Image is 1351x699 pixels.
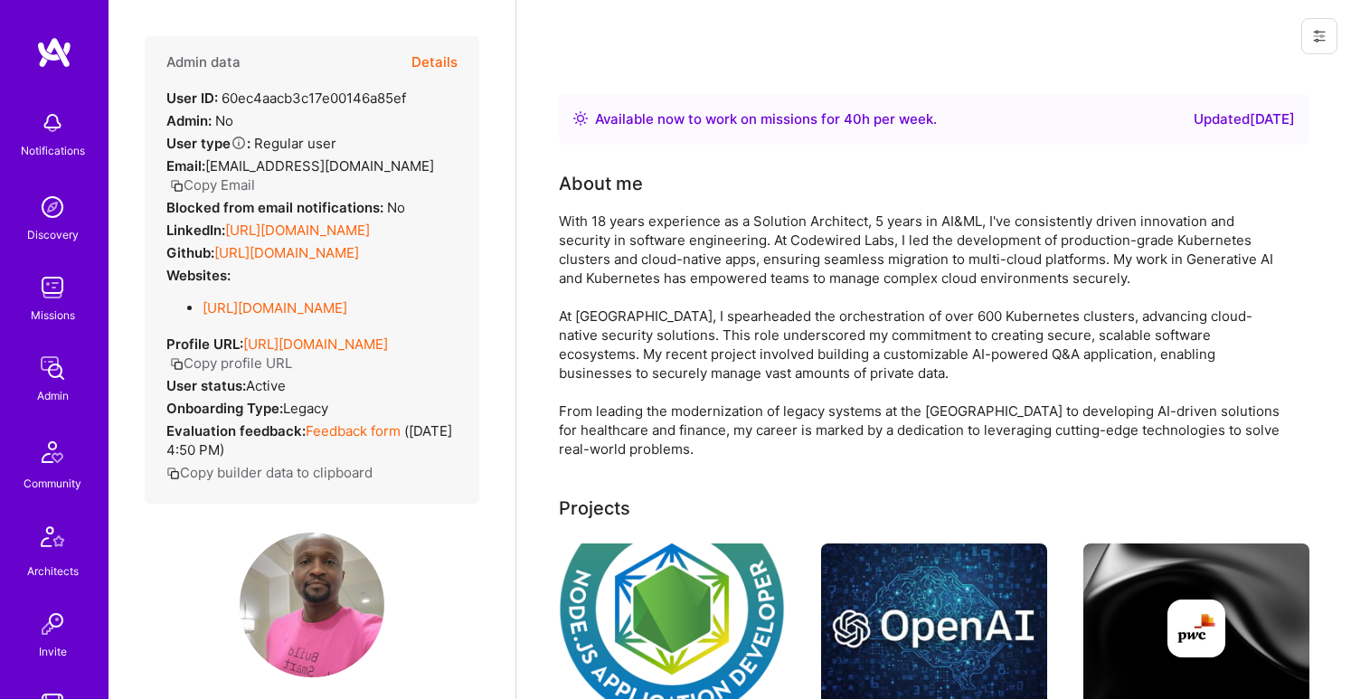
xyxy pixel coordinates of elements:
i: Help [231,135,247,151]
strong: User type : [166,135,250,152]
strong: Evaluation feedback: [166,422,306,439]
div: Updated [DATE] [1194,109,1295,130]
strong: LinkedIn: [166,222,225,239]
strong: Websites: [166,267,231,284]
button: Copy builder data to clipboard [166,463,373,482]
img: Availability [573,111,588,126]
img: discovery [34,189,71,225]
strong: User ID: [166,90,218,107]
div: Community [24,474,81,493]
strong: Email: [166,157,205,175]
div: Notifications [21,141,85,160]
strong: Github: [166,244,214,261]
span: [EMAIL_ADDRESS][DOMAIN_NAME] [205,157,434,175]
span: 40 [844,110,862,128]
strong: User status: [166,377,246,394]
div: With 18 years experience as a Solution Architect, 5 years in AI&ML, I've consistently driven inno... [559,212,1282,458]
button: Details [411,36,458,89]
div: Admin [37,386,69,405]
a: [URL][DOMAIN_NAME] [203,299,347,316]
strong: Profile URL: [166,335,243,353]
img: bell [34,105,71,141]
div: Invite [39,642,67,661]
strong: Onboarding Type: [166,400,283,417]
div: Projects [559,495,630,522]
span: Active [246,377,286,394]
img: logo [36,36,72,69]
i: icon Copy [170,357,184,371]
img: admin teamwork [34,350,71,386]
a: [URL][DOMAIN_NAME] [214,244,359,261]
img: Community [31,430,74,474]
img: Company logo [1167,600,1225,657]
a: [URL][DOMAIN_NAME] [243,335,388,353]
img: Architects [31,518,74,562]
strong: Blocked from email notifications: [166,199,387,216]
div: Missions [31,306,75,325]
div: Regular user [166,134,336,153]
img: User Avatar [240,533,384,677]
span: legacy [283,400,328,417]
a: Feedback form [306,422,401,439]
img: Invite [34,606,71,642]
div: About me [559,170,643,197]
strong: Admin: [166,112,212,129]
div: Available now to work on missions for h per week . [595,109,937,130]
i: icon Copy [170,179,184,193]
h4: Admin data [166,54,241,71]
div: ( [DATE] 4:50 PM ) [166,421,458,459]
button: Copy profile URL [170,354,292,373]
div: 60ec4aacb3c17e00146a85ef [166,89,406,108]
div: Discovery [27,225,79,244]
div: Architects [27,562,79,581]
div: No [166,111,233,130]
img: teamwork [34,269,71,306]
button: Copy Email [170,175,255,194]
i: icon Copy [166,467,180,480]
div: No [166,198,405,217]
a: [URL][DOMAIN_NAME] [225,222,370,239]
